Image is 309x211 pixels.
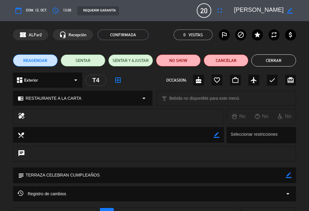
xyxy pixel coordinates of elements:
span: ALFar2 [29,31,42,38]
i: cake [195,76,202,84]
button: SENTAR [61,54,105,67]
i: calendar_today [15,7,22,14]
button: access_time [50,5,61,16]
i: repeat [270,31,278,38]
div: T4 [85,75,107,86]
div: REQUERIR GARANTÍA [77,6,119,15]
i: check [269,76,276,84]
span: dom. 12, oct. [26,8,47,14]
div: No [250,112,273,120]
div: No [227,112,250,120]
i: work_outline [232,76,239,84]
i: headset_mic [59,31,66,38]
i: border_color [286,172,291,178]
i: arrow_drop_down [140,95,148,102]
i: border_all [114,76,122,84]
i: outlined_flag [221,31,228,38]
span: 13:00 [63,8,71,14]
i: border_color [214,132,219,138]
i: healing [18,112,25,121]
i: subject [18,172,24,179]
span: CONFIRMADA [97,29,149,40]
span: Exterior [24,77,38,84]
button: calendar_today [13,5,24,16]
button: REAGENDAR [13,54,58,67]
span: OCCASION: [166,77,187,84]
i: card_giftcard [287,76,294,84]
button: NO SHOW [156,54,201,67]
i: arrow_drop_down [72,76,79,84]
span: Recepción [68,31,87,38]
i: local_dining [18,131,24,138]
span: REAGENDAR [23,57,47,64]
i: star [254,31,261,38]
i: border_color [287,8,293,14]
button: Cancelar [204,54,248,67]
span: Registro de cambios [18,190,66,197]
i: dashboard [16,76,23,84]
span: Bebida no disponible para este menú [169,95,239,102]
span: 0 [183,31,186,38]
i: favorite_border [213,76,221,84]
i: local_bar [161,96,167,101]
span: 20 [197,3,211,18]
i: fullscreen [216,7,223,14]
i: chrome_reader_mode [18,96,24,101]
i: airplanemode_active [250,76,257,84]
i: chat [18,150,25,158]
i: access_time [52,7,59,14]
button: fullscreen [214,5,225,16]
i: block [237,31,244,38]
span: confirmation_number [19,31,27,38]
i: arrow_drop_down [284,190,291,197]
button: Cerrar [251,54,296,67]
span: RESTAURANTE A LA CARTA [26,95,81,102]
button: SENTAR Y AJUSTAR [108,54,153,67]
em: Visitas [189,31,203,38]
div: No [273,112,296,120]
i: attach_money [287,31,294,38]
